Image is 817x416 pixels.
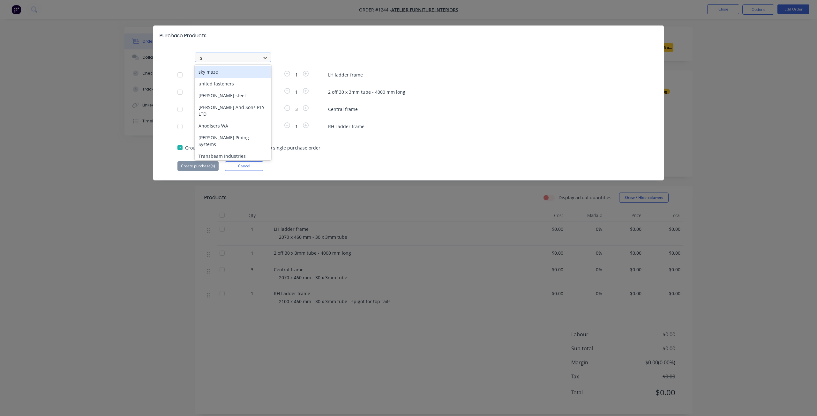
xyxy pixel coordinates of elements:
[291,89,302,95] span: 1
[291,71,302,78] span: 1
[328,89,640,95] span: 2 off 30 x 3mm tube - 4000 mm long
[195,120,271,132] div: Anodisers WA
[177,161,219,171] button: Create purchase(s)
[195,90,271,101] div: [PERSON_NAME] steel
[195,66,271,78] div: sky maze
[195,101,271,120] div: [PERSON_NAME] And Sons PTY LTD
[291,123,302,130] span: 1
[195,78,271,90] div: united fasteners
[225,161,263,171] button: Cancel
[195,150,271,162] div: Transbeam Industries
[195,132,271,150] div: [PERSON_NAME] Piping Systems
[291,106,302,113] span: 3
[328,106,640,113] span: Central frame
[328,123,640,130] span: RH Ladder frame
[328,71,640,78] span: LH ladder frame
[160,32,206,40] div: Purchase Products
